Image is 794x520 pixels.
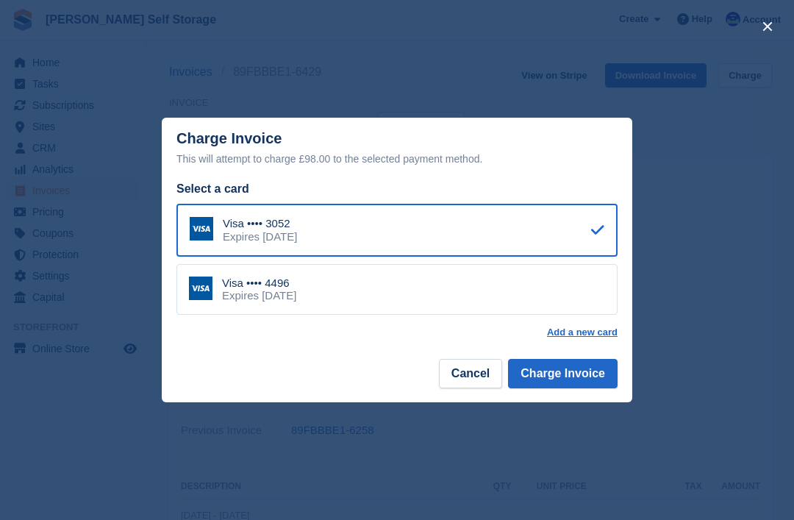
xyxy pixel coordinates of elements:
div: Visa •••• 4496 [222,277,296,290]
img: Visa Logo [189,277,212,300]
button: close [756,15,779,38]
div: Expires [DATE] [222,289,296,302]
div: This will attempt to charge £98.00 to the selected payment method. [176,150,618,168]
div: Select a card [176,180,618,198]
img: Visa Logo [190,217,213,241]
div: Charge Invoice [176,130,618,168]
button: Cancel [439,359,502,388]
a: Add a new card [547,327,618,338]
div: Visa •••• 3052 [223,217,297,230]
button: Charge Invoice [508,359,618,388]
div: Expires [DATE] [223,230,297,243]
